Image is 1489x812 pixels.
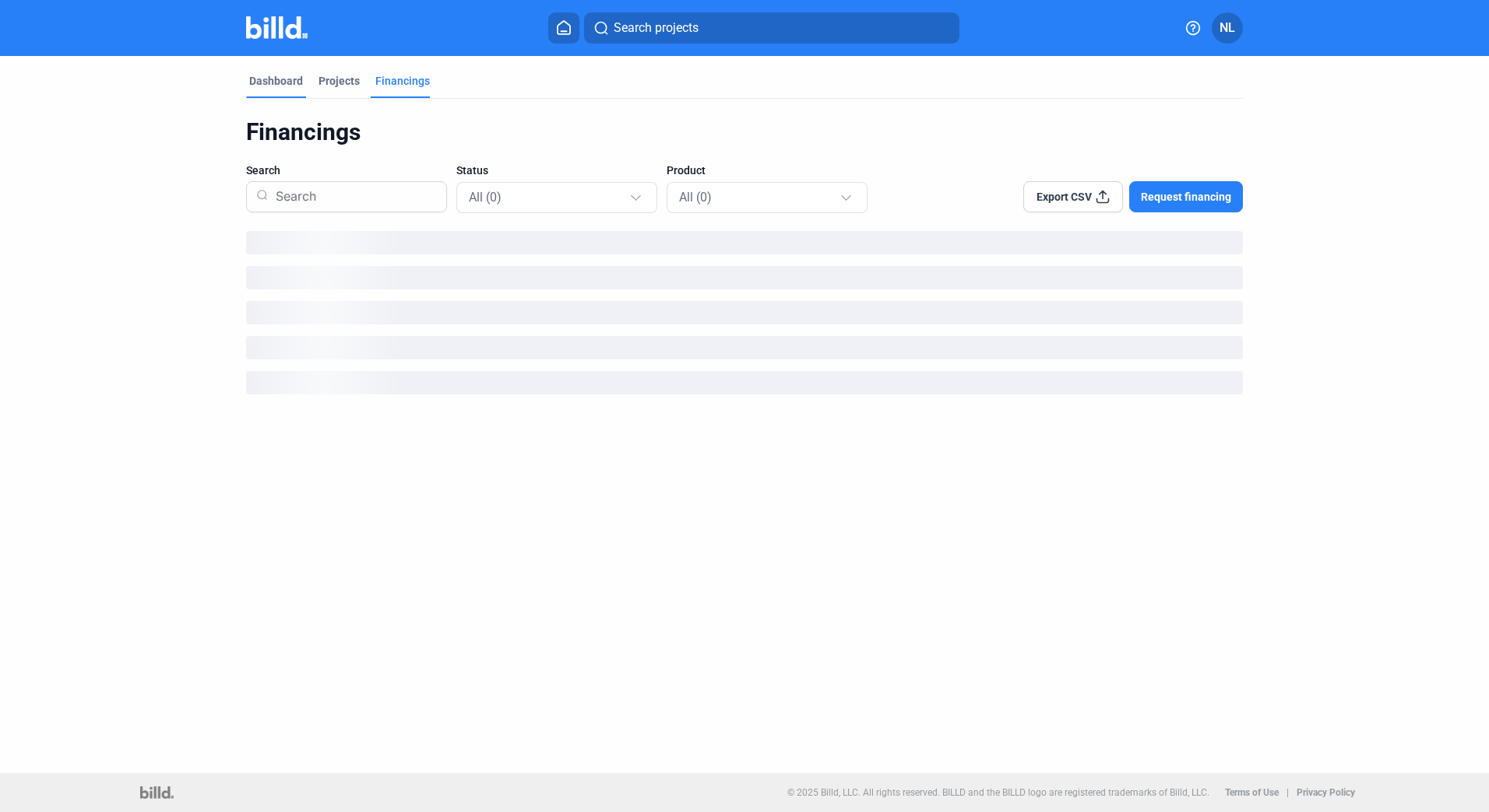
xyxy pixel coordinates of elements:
[246,117,1243,147] div: Financings
[269,177,437,217] input: Search
[246,163,280,178] span: Search
[667,163,706,178] span: Product
[140,786,174,799] img: logo
[584,12,959,44] button: Search projects
[1225,787,1279,798] b: Terms of Use
[614,19,699,37] span: Search projects
[1287,787,1289,798] p: |
[1129,181,1243,212] button: Request financing
[246,231,1243,254] div: loading
[246,16,308,39] img: Billd Company Logo
[1141,189,1231,205] span: Request financing
[787,787,1209,798] p: © 2025 Billd, LLC. All rights reserved. BILLD and the BILLD logo are registered trademarks of Bil...
[456,163,488,178] span: Status
[1023,181,1123,212] button: Export CSV
[469,190,502,205] span: All (0)
[319,73,360,89] div: Projects
[1212,12,1243,44] button: NL
[249,73,303,89] div: Dashboard
[679,190,712,205] span: All (0)
[246,301,1243,324] div: loading
[246,266,1243,289] div: loading
[375,73,430,89] div: Financings
[1037,189,1092,205] span: Export CSV
[246,336,1243,359] div: loading
[246,371,1243,394] div: loading
[1297,787,1355,798] b: Privacy Policy
[1220,19,1235,37] span: NL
